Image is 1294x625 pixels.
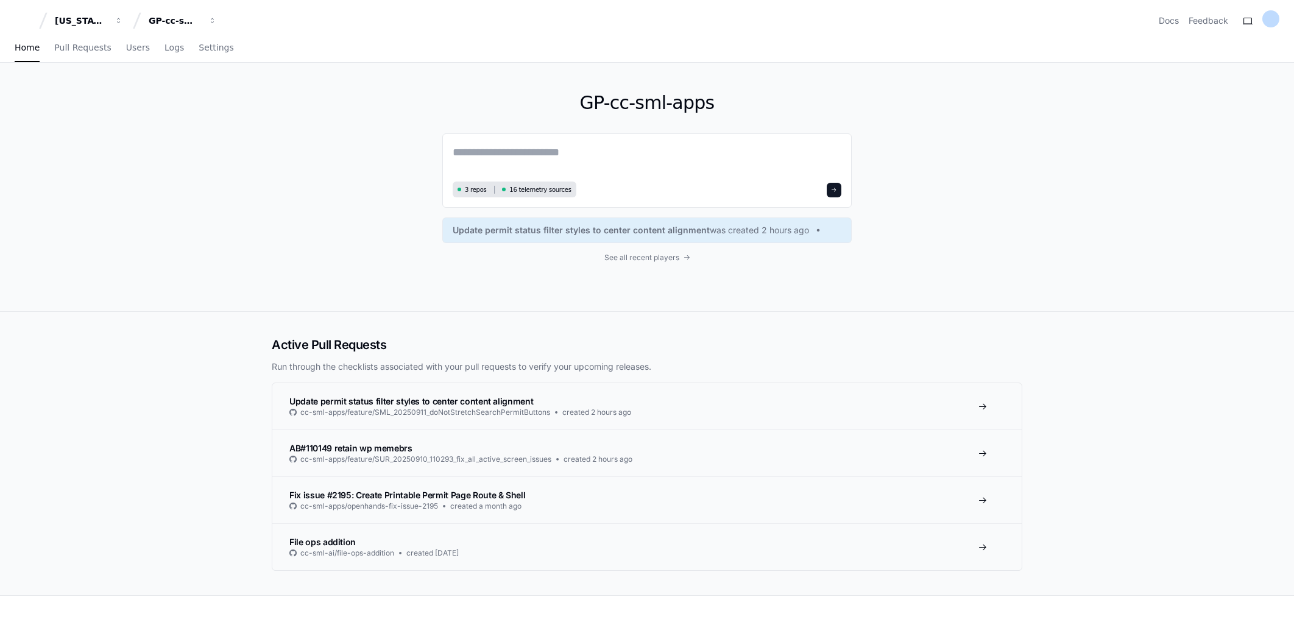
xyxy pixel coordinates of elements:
[199,34,233,62] a: Settings
[465,185,487,194] span: 3 repos
[149,15,201,27] div: GP-cc-sml-apps
[289,443,412,453] span: AB#110149 retain wp memebrs
[272,429,1022,476] a: AB#110149 retain wp memebrscc-sml-apps/feature/SUR_20250910_110293_fix_all_active_screen_issuescr...
[289,396,533,406] span: Update permit status filter styles to center content alignment
[442,92,852,114] h1: GP-cc-sml-apps
[272,361,1022,373] p: Run through the checklists associated with your pull requests to verify your upcoming releases.
[300,501,438,511] span: cc-sml-apps/openhands-fix-issue-2195
[272,383,1022,429] a: Update permit status filter styles to center content alignmentcc-sml-apps/feature/SML_20250911_do...
[406,548,459,558] span: created [DATE]
[453,224,710,236] span: Update permit status filter styles to center content alignment
[1189,15,1228,27] button: Feedback
[144,10,222,32] button: GP-cc-sml-apps
[272,523,1022,570] a: File ops additioncc-sml-ai/file-ops-additioncreated [DATE]
[300,454,551,464] span: cc-sml-apps/feature/SUR_20250910_110293_fix_all_active_screen_issues
[300,548,394,558] span: cc-sml-ai/file-ops-addition
[289,537,356,547] span: File ops addition
[126,44,150,51] span: Users
[509,185,571,194] span: 16 telemetry sources
[15,34,40,62] a: Home
[126,34,150,62] a: Users
[54,34,111,62] a: Pull Requests
[272,336,1022,353] h2: Active Pull Requests
[442,253,852,263] a: See all recent players
[55,15,107,27] div: [US_STATE] Pacific
[289,490,525,500] span: Fix issue #2195: Create Printable Permit Page Route & Shell
[562,408,631,417] span: created 2 hours ago
[1159,15,1179,27] a: Docs
[300,408,550,417] span: cc-sml-apps/feature/SML_20250911_doNotStretchSearchPermitButtons
[164,34,184,62] a: Logs
[604,253,679,263] span: See all recent players
[450,501,521,511] span: created a month ago
[453,224,841,236] a: Update permit status filter styles to center content alignmentwas created 2 hours ago
[15,44,40,51] span: Home
[164,44,184,51] span: Logs
[199,44,233,51] span: Settings
[564,454,632,464] span: created 2 hours ago
[710,224,809,236] span: was created 2 hours ago
[50,10,128,32] button: [US_STATE] Pacific
[54,44,111,51] span: Pull Requests
[272,476,1022,523] a: Fix issue #2195: Create Printable Permit Page Route & Shellcc-sml-apps/openhands-fix-issue-2195cr...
